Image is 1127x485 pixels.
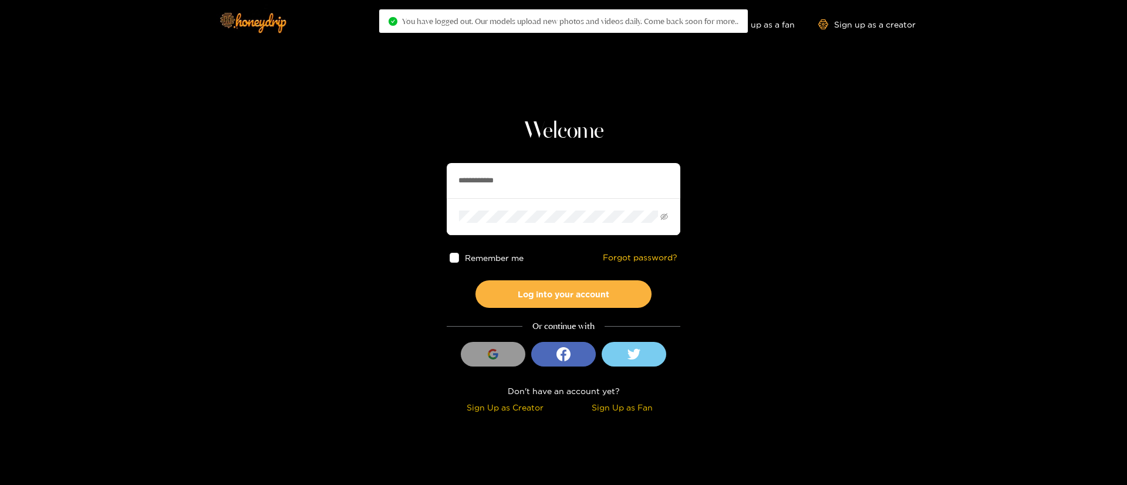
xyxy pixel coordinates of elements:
a: Forgot password? [603,253,677,263]
div: Sign Up as Fan [566,401,677,414]
span: Remember me [465,253,524,262]
span: check-circle [389,17,397,26]
span: eye-invisible [660,213,668,221]
button: Log into your account [475,280,652,308]
h1: Welcome [447,117,680,145]
a: Sign up as a fan [714,19,795,29]
div: Sign Up as Creator [450,401,561,414]
a: Sign up as a creator [818,19,916,29]
div: Don't have an account yet? [447,384,680,398]
div: Or continue with [447,320,680,333]
span: You have logged out. Our models upload new photos and videos daily. Come back soon for more.. [402,16,738,26]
